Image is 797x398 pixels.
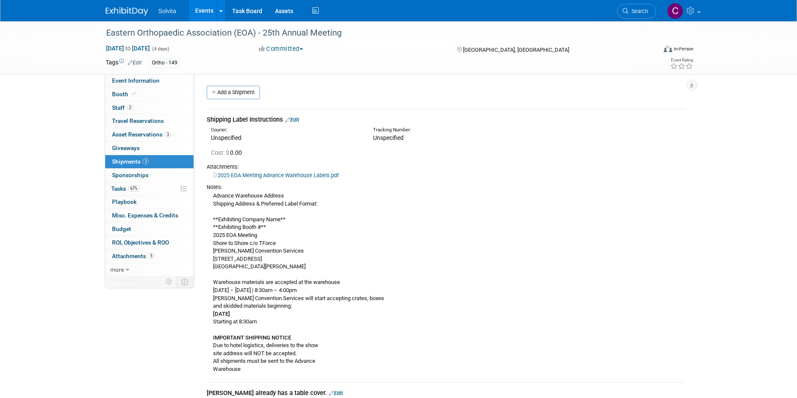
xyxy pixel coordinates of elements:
[670,58,693,62] div: Event Rating
[112,212,178,219] span: Misc. Expenses & Credits
[112,117,164,124] span: Travel Reservations
[112,77,160,84] span: Event Information
[674,46,693,52] div: In-Person
[152,46,169,52] span: (4 days)
[110,266,124,273] span: more
[213,334,291,341] b: IMPORTANT SHIPPING NOTICE
[211,127,360,134] div: Courier:
[128,60,142,66] a: Edit
[106,45,150,52] span: [DATE] [DATE]
[112,253,154,259] span: Attachments
[211,149,230,156] span: Cost: $
[207,191,685,373] div: Advance Warehouse Address Shipping Address & Preferred Label Format: **Exhibiting Company Name** ...
[105,155,194,168] a: Shipments3
[667,3,683,19] img: Cindy Miller
[207,389,685,398] div: [PERSON_NAME] already has a table cover.
[149,58,180,67] div: Ortho - 149
[105,182,194,195] a: Tasks67%
[105,74,194,87] a: Event Information
[162,276,177,287] td: Personalize Event Tab Strip
[211,149,245,156] span: 0.00
[617,4,656,19] a: Search
[213,172,339,178] a: 2025 EOA Meeting Advance Warehouse Labels.pdf
[124,45,132,52] span: to
[207,163,685,171] div: Attachments:
[112,145,140,151] span: Giveaways
[112,172,149,178] span: Sponsorships
[606,44,693,57] div: Event Format
[105,263,194,276] a: more
[211,134,360,142] div: Unspecified
[148,253,154,259] span: 5
[112,198,137,205] span: Playbook
[127,104,133,111] span: 2
[112,91,138,97] span: Booth
[105,223,194,236] a: Budget
[106,7,148,16] img: ExhibitDay
[105,169,194,182] a: Sponsorships
[103,25,643,41] div: Eastern Orthopaedic Association (EOA) - 25th Annual Meeting
[629,8,648,14] span: Search
[132,92,136,96] i: Booth reservation complete
[105,250,194,263] a: Attachments5
[105,209,194,222] a: Misc. Expenses & Credits
[256,45,306,53] button: Committed
[165,131,171,138] span: 3
[158,8,176,14] span: Solvita
[105,236,194,249] a: ROI, Objectives & ROO
[177,276,194,287] td: Toggle Event Tabs
[112,225,131,232] span: Budget
[207,115,685,124] div: Shipping Label Instructions
[112,158,149,165] span: Shipments
[105,88,194,101] a: Booth
[213,311,230,317] b: [DATE]
[105,114,194,128] a: Travel Reservations
[105,101,194,114] a: Staff2
[373,127,563,134] div: Tracking Number:
[664,45,672,52] img: Format-Inperson.png
[207,184,685,191] div: Notes:
[329,390,343,396] a: Edit
[105,195,194,209] a: Playbook
[112,239,169,246] span: ROI, Objectives & ROO
[112,131,171,138] span: Asset Reservations
[207,86,260,99] a: Add a Shipment
[143,158,149,164] span: 3
[106,58,142,68] td: Tags
[105,142,194,155] a: Giveaways
[105,128,194,141] a: Asset Reservations3
[373,134,404,141] span: Unspecified
[128,185,140,192] span: 67%
[285,117,299,123] a: Edit
[112,104,133,111] span: Staff
[463,47,569,53] span: [GEOGRAPHIC_DATA], [GEOGRAPHIC_DATA]
[111,185,140,192] span: Tasks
